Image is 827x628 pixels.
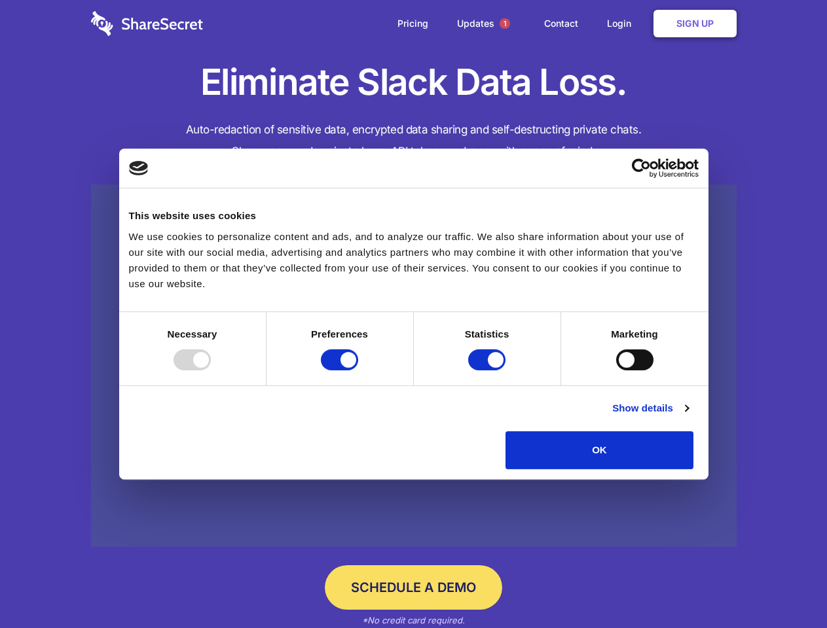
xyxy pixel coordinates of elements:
a: Contact [531,3,591,44]
a: Pricing [384,3,441,44]
a: Usercentrics Cookiebot - opens in a new window [584,158,699,178]
a: Sign Up [653,10,737,37]
a: Show details [612,400,688,416]
div: This website uses cookies [129,208,699,224]
a: Login [594,3,651,44]
span: 1 [500,18,510,29]
h1: Eliminate Slack Data Loss. [91,59,737,106]
a: Wistia video thumbnail [91,184,737,548]
em: *No credit card required. [362,615,465,625]
div: We use cookies to personalize content and ads, and to analyze our traffic. We also share informat... [129,229,699,292]
h4: Auto-redaction of sensitive data, encrypted data sharing and self-destructing private chats. Shar... [91,119,737,162]
img: logo [129,161,149,175]
strong: Marketing [611,328,658,340]
strong: Necessary [168,328,217,340]
strong: Preferences [311,328,368,340]
img: logo-wordmark-white-trans-d4663122ce5f474addd5e946df7df03e33cb6a1c49d2221995e7729f52c070b2.svg [91,11,203,36]
a: Schedule a Demo [325,565,502,610]
button: OK [505,431,693,469]
strong: Statistics [465,328,509,340]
